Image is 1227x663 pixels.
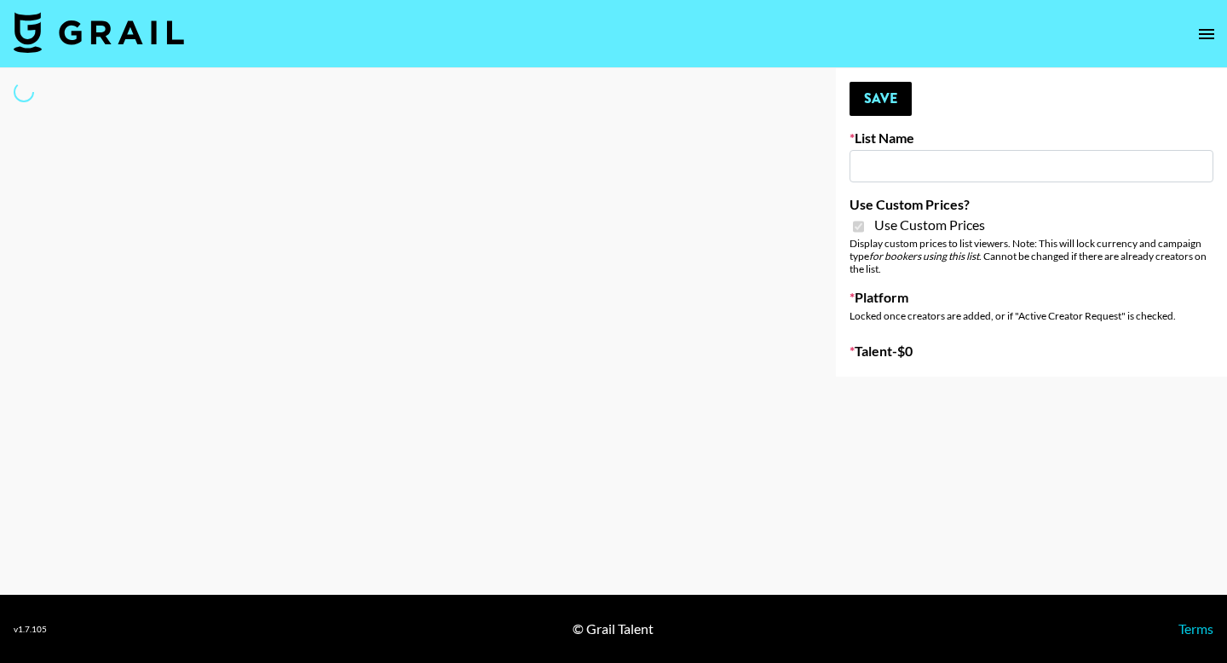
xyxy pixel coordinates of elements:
button: Save [850,82,912,116]
div: Locked once creators are added, or if "Active Creator Request" is checked. [850,309,1213,322]
div: © Grail Talent [573,620,654,637]
div: Display custom prices to list viewers. Note: This will lock currency and campaign type . Cannot b... [850,237,1213,275]
a: Terms [1178,620,1213,637]
label: Platform [850,289,1213,306]
em: for bookers using this list [869,250,979,262]
label: List Name [850,130,1213,147]
span: Use Custom Prices [874,216,985,233]
label: Talent - $ 0 [850,343,1213,360]
div: v 1.7.105 [14,624,47,635]
label: Use Custom Prices? [850,196,1213,213]
img: Grail Talent [14,12,184,53]
button: open drawer [1190,17,1224,51]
